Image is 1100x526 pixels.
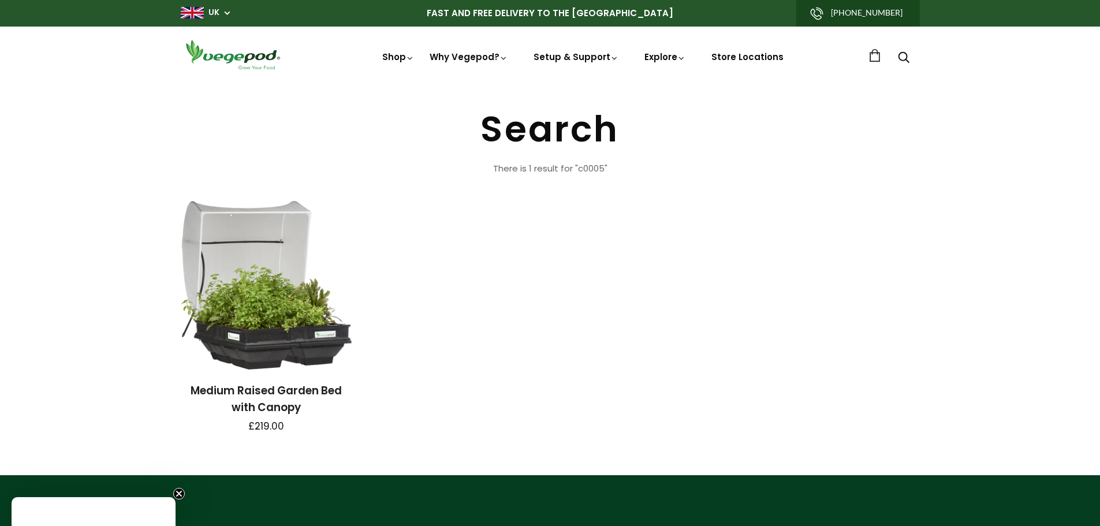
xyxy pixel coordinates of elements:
a: Shop [382,51,415,63]
a: Why Vegepod? [430,51,508,63]
a: Store Locations [711,51,784,63]
img: gb_large.png [181,7,204,18]
span: £219.00 [248,419,284,434]
a: Search [898,53,909,65]
p: There is 1 result for "c0005" [377,160,724,177]
a: Explore [644,51,686,63]
img: Medium Raised Garden Bed with Canopy [181,201,352,370]
a: Medium Raised Garden Bed with Canopy [191,383,342,415]
a: Setup & Support [534,51,619,63]
img: Vegepod [181,38,285,71]
div: Close teaser [12,497,176,526]
button: Close teaser [173,488,185,499]
a: UK [208,7,219,18]
h1: Search [181,111,920,147]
